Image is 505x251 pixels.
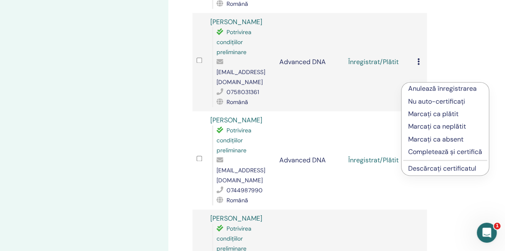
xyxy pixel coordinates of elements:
[210,214,262,223] a: [PERSON_NAME]
[217,68,265,86] span: [EMAIL_ADDRESS][DOMAIN_NAME]
[408,122,482,132] p: Marcați ca neplătit
[217,28,251,56] span: Potrivirea condițiilor preliminare
[227,88,259,96] span: 0758031361
[227,186,263,194] span: 0744987990
[477,223,497,243] iframe: Intercom live chat
[275,13,344,111] td: Advanced DNA
[227,98,248,106] span: Română
[227,196,248,204] span: Română
[210,17,262,26] a: [PERSON_NAME]
[494,223,500,229] span: 1
[210,116,262,124] a: [PERSON_NAME]
[217,167,265,184] span: [EMAIL_ADDRESS][DOMAIN_NAME]
[408,147,482,157] p: Completează și certifică
[275,111,344,209] td: Advanced DNA
[408,97,482,107] p: Nu auto-certificați
[408,164,476,173] a: Descărcați certificatul
[217,127,251,154] span: Potrivirea condițiilor preliminare
[408,134,482,144] p: Marcați ca absent
[408,84,482,94] p: Anulează înregistrarea
[408,109,482,119] p: Marcați ca plătit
